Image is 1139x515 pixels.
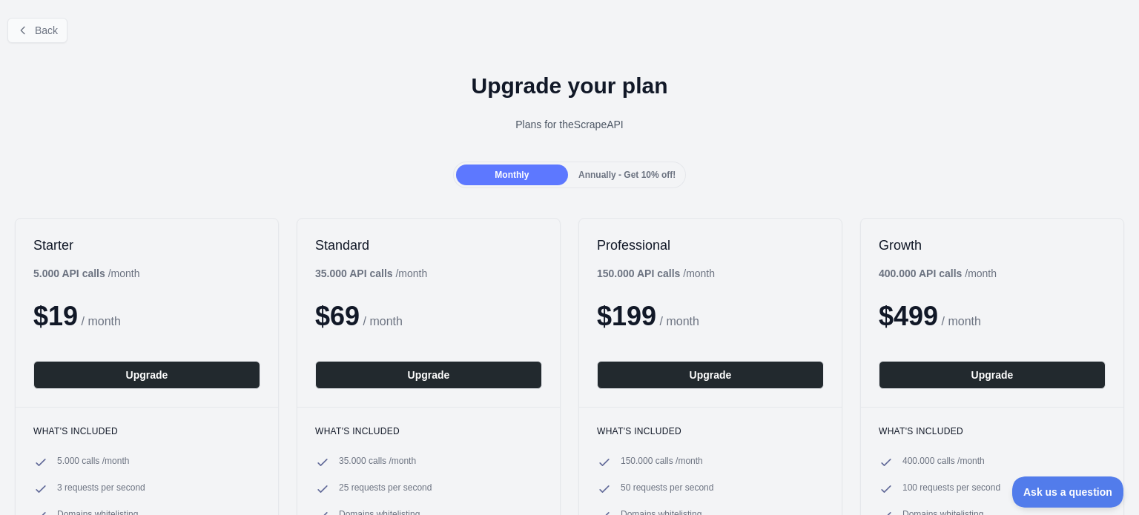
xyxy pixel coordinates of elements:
span: $ 199 [597,301,656,331]
h2: Standard [315,236,542,254]
div: / month [597,266,715,281]
h2: Growth [879,236,1106,254]
span: $ 499 [879,301,938,331]
b: 150.000 API calls [597,268,680,279]
h2: Professional [597,236,824,254]
iframe: Toggle Customer Support [1012,476,1124,508]
div: / month [315,266,427,281]
div: / month [879,266,997,281]
b: 400.000 API calls [879,268,962,279]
